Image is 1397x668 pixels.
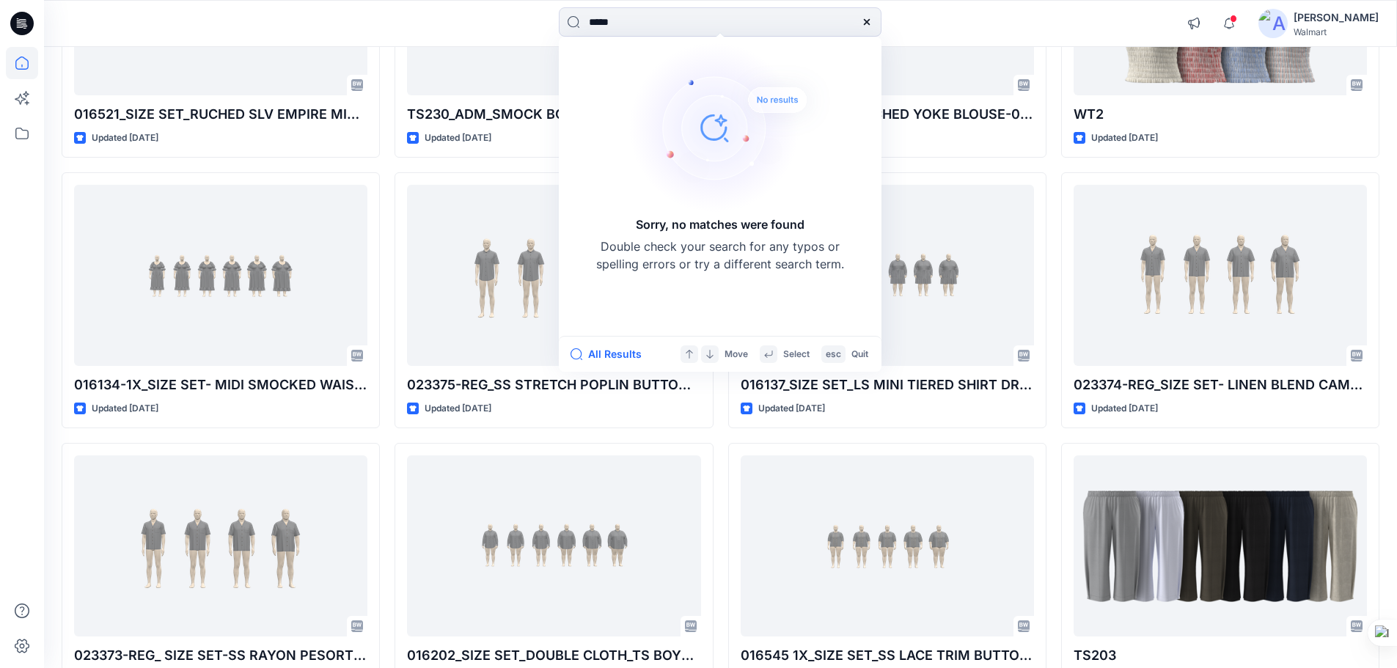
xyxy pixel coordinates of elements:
p: Double check your search for any typos or spelling errors or try a different search term. [595,238,845,273]
p: Updated [DATE] [1091,131,1158,146]
p: 016521_SIZE SET_RUCHED SLV EMPIRE MIDI DRESS ([DATE]) [74,104,367,125]
p: Updated [DATE] [425,401,491,416]
p: TS230_ADM_SMOCK BODICE MINI DRESS [407,104,700,125]
button: All Results [571,345,651,363]
p: 016202_SIZE SET_DOUBLE CLOTH_TS BOYFRIEND SHIRT [407,645,700,666]
p: 023373-REG_ SIZE SET-SS RAYON PESORT SHIRT-12-08-25 [74,645,367,666]
p: 016545 1X_SIZE SET_SS LACE TRIM BUTTON DOWN TOP [741,645,1034,666]
p: Updated [DATE] [92,401,158,416]
a: 023375-REG_SS STRETCH POPLIN BUTTON DOWN-20-08-25 [407,185,700,366]
p: Quit [851,347,868,362]
p: 023375-REG_SS STRETCH POPLIN BUTTON DOWN-20-08-25 [407,375,700,395]
p: Select [783,347,810,362]
p: TS203 [1074,645,1367,666]
a: 016134-1X_SIZE SET- MIDI SMOCKED WAIST DRESS -(18-07-25) [74,185,367,366]
p: Updated [DATE] [92,131,158,146]
p: 023374-REG_SIZE SET- LINEN BLEND CAMP SHIRT ([DATE]) [1074,375,1367,395]
a: 016202_SIZE SET_DOUBLE CLOTH_TS BOYFRIEND SHIRT [407,455,700,636]
img: Sorry, no matches were found [629,40,835,216]
a: TS203 [1074,455,1367,636]
p: Move [725,347,748,362]
p: esc [826,347,841,362]
p: Updated [DATE] [1091,401,1158,416]
p: 016134-1X_SIZE SET- MIDI SMOCKED WAIST DRESS -([DATE]) [74,375,367,395]
p: 016137_SIZE SET_LS MINI TIERED SHIRT DRESS [741,375,1034,395]
p: 013077_SIZE SET-RUCHED YOKE BLOUSE-07-04-2025 [741,104,1034,125]
h5: Sorry, no matches were found [636,216,804,233]
div: [PERSON_NAME] [1294,9,1379,26]
a: 016137_SIZE SET_LS MINI TIERED SHIRT DRESS [741,185,1034,366]
p: WT2 [1074,104,1367,125]
a: 023374-REG_SIZE SET- LINEN BLEND CAMP SHIRT (12-08-25) [1074,185,1367,366]
p: Updated [DATE] [758,401,825,416]
div: Walmart [1294,26,1379,37]
img: avatar [1258,9,1288,38]
a: 023373-REG_ SIZE SET-SS RAYON PESORT SHIRT-12-08-25 [74,455,367,636]
a: 016545 1X_SIZE SET_SS LACE TRIM BUTTON DOWN TOP [741,455,1034,636]
p: Updated [DATE] [425,131,491,146]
